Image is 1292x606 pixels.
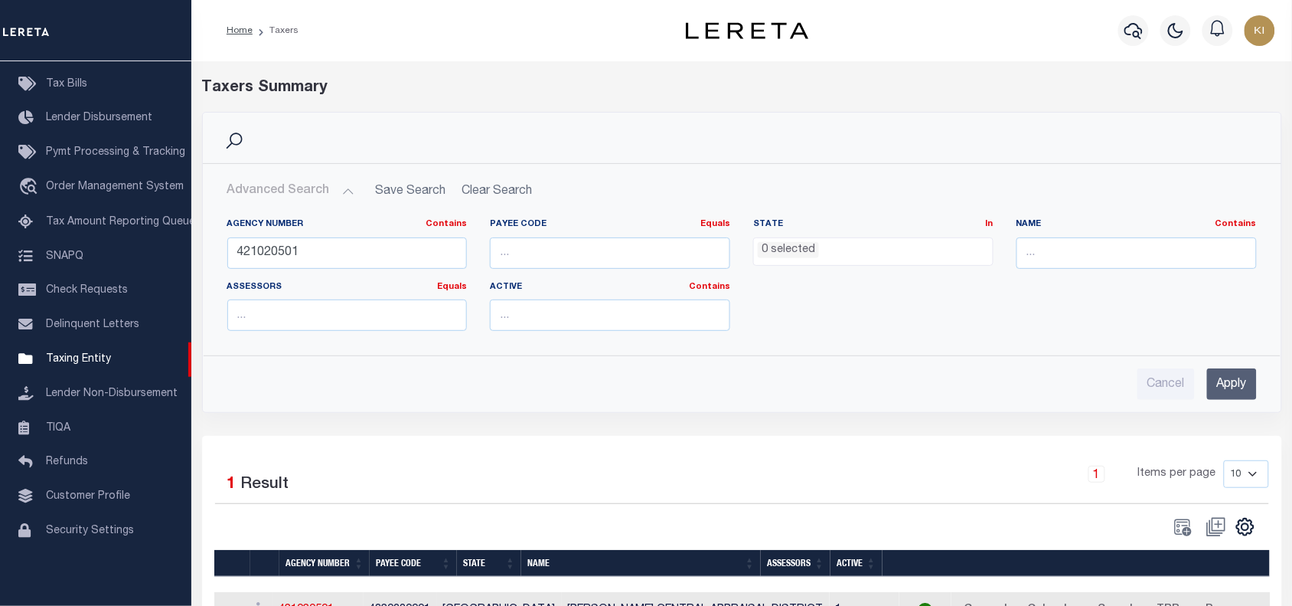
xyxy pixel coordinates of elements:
[490,237,730,269] input: ...
[46,422,70,433] span: TIQA
[753,218,993,231] label: State
[253,24,299,38] li: Taxers
[46,285,128,296] span: Check Requests
[521,550,761,577] th: Name: activate to sort column ascending
[1245,15,1275,46] img: svg+xml;base64,PHN2ZyB4bWxucz0iaHR0cDovL3d3dy53My5vcmcvMjAwMC9zdmciIHBvaW50ZXItZXZlbnRzPSJub25lIi...
[1215,220,1257,228] a: Contains
[1137,369,1195,400] input: Cancel
[1207,369,1257,400] input: Apply
[46,217,195,228] span: Tax Amount Reporting Queue
[490,281,730,294] label: Active
[227,477,237,493] span: 1
[46,182,184,192] span: Order Management System
[241,473,289,497] label: Result
[18,178,43,198] i: travel_explore
[830,550,883,577] th: Active: activate to sort column ascending
[370,550,457,577] th: Payee Code: activate to sort column ascending
[700,220,730,228] a: Equals
[490,218,730,231] label: Payee Code
[46,457,88,467] span: Refunds
[227,218,468,231] label: Agency Number
[202,77,1007,100] div: Taxers Summary
[46,113,152,123] span: Lender Disbursement
[279,550,370,577] th: Agency Number: activate to sort column ascending
[227,300,468,331] input: ...
[46,251,83,261] span: SNAPQ
[46,147,185,158] span: Pymt Processing & Tracking
[426,220,467,228] a: Contains
[227,237,468,269] input: ...
[1088,466,1105,483] a: 1
[686,22,808,39] img: logo-dark.svg
[46,319,139,330] span: Delinquent Letters
[46,354,111,365] span: Taxing Entity
[46,526,134,536] span: Security Settings
[227,26,253,35] a: Home
[986,220,993,228] a: In
[1016,237,1257,269] input: ...
[437,283,467,291] a: Equals
[227,176,354,206] button: Advanced Search
[1016,218,1257,231] label: Name
[46,388,178,399] span: Lender Non-Disbursement
[490,300,730,331] input: ...
[689,283,730,291] a: Contains
[758,242,819,259] li: 0 selected
[227,281,468,294] label: Assessors
[457,550,521,577] th: State: activate to sort column ascending
[46,491,130,502] span: Customer Profile
[46,79,87,90] span: Tax Bills
[761,550,830,577] th: Assessors: activate to sort column ascending
[1138,466,1216,483] span: Items per page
